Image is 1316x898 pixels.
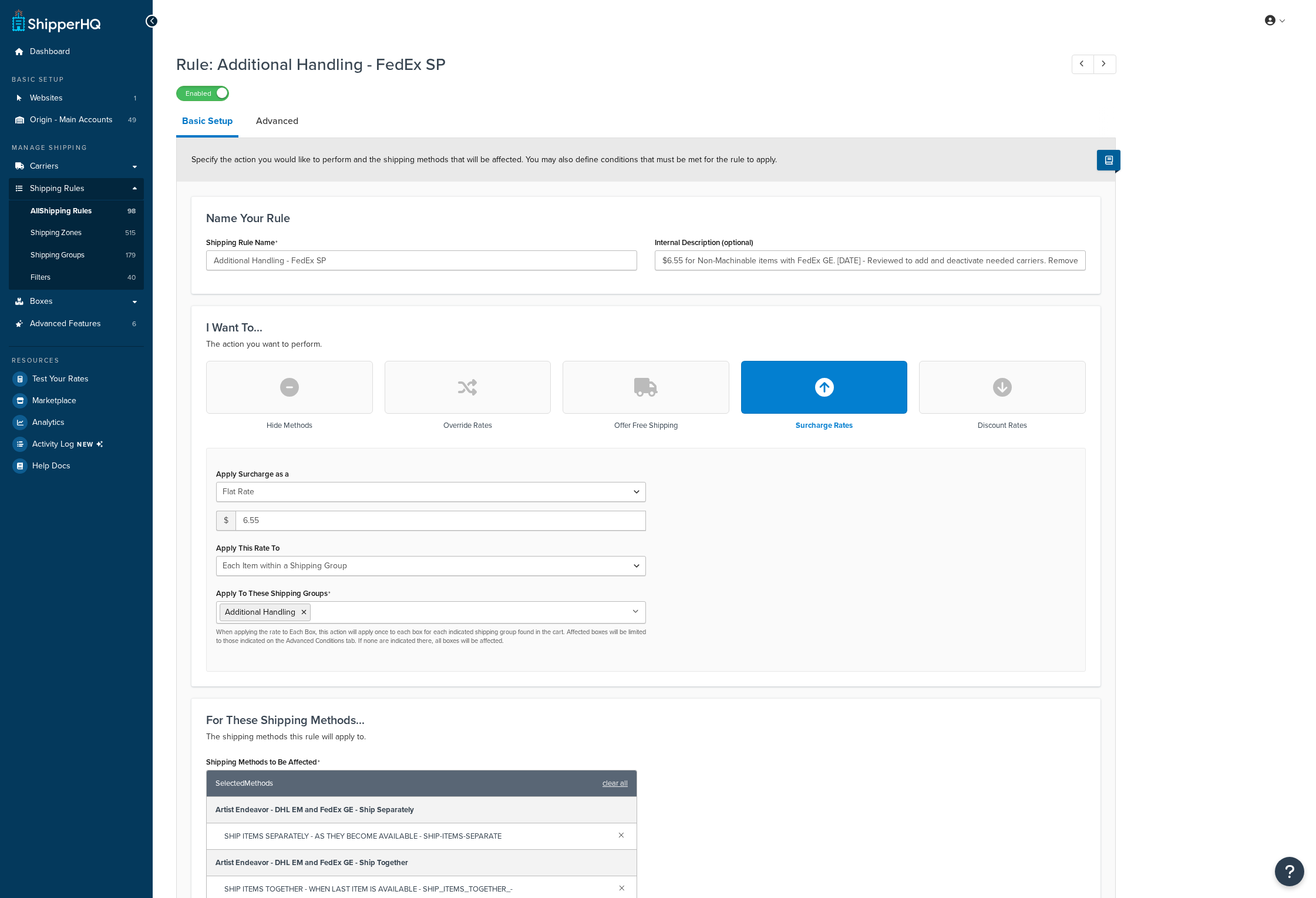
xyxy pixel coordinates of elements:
[9,356,144,366] div: Resources
[1097,150,1120,170] button: Show Help Docs
[9,434,144,455] a: Activity LogNEW
[9,267,144,289] li: Filters
[9,368,144,390] a: Test Your Rates
[191,153,777,166] span: Specify the action you would like to perform and the shipping methods that will be affected. You ...
[206,758,320,767] label: Shipping Methods to Be Affected
[9,222,144,244] li: Shipping Zones
[603,775,628,792] a: clear all
[206,730,1086,744] p: The shipping methods this rule will apply to.
[125,228,136,238] span: 515
[9,41,144,63] a: Dashboard
[177,86,228,100] label: Enabled
[206,713,1086,726] h3: For These Shipping Methods...
[9,88,144,109] li: Websites
[9,109,144,131] a: Origin - Main Accounts49
[127,206,136,216] span: 98
[32,461,70,471] span: Help Docs
[9,244,144,266] li: Shipping Groups
[216,544,280,552] label: Apply This Rate To
[127,273,136,283] span: 40
[207,850,637,876] div: Artist Endeavor - DHL EM and FedEx GE - Ship Together
[30,297,53,307] span: Boxes
[978,421,1027,430] h3: Discount Rates
[267,421,312,430] h3: Hide Methods
[9,390,144,411] a: Marketplace
[31,273,51,283] span: Filters
[1275,857,1304,886] button: Open Resource Center
[9,434,144,455] li: [object Object]
[32,374,89,384] span: Test Your Rates
[216,511,235,531] span: $
[9,455,144,477] a: Help Docs
[126,250,136,260] span: 179
[32,437,108,452] span: Activity Log
[31,206,92,216] span: All Shipping Rules
[32,396,76,406] span: Marketplace
[1072,55,1095,74] a: Previous Record
[250,107,304,135] a: Advanced
[30,319,101,329] span: Advanced Features
[30,93,63,103] span: Websites
[216,589,331,598] label: Apply To These Shipping Groups
[225,606,295,618] span: Additional Handling
[9,75,144,85] div: Basic Setup
[9,313,144,335] li: Advanced Features
[31,250,85,260] span: Shipping Groups
[132,319,136,329] span: 6
[9,109,144,131] li: Origin - Main Accounts
[206,337,1086,351] p: The action you want to perform.
[9,267,144,289] a: Filters40
[9,291,144,313] a: Boxes
[9,412,144,433] a: Analytics
[9,178,144,290] li: Shipping Rules
[30,184,85,194] span: Shipping Rules
[216,775,597,792] span: Selected Methods
[9,156,144,177] a: Carriers
[207,797,637,823] div: Artist Endeavor - DHL EM and FedEx GE - Ship Separately
[614,421,678,430] h3: Offer Free Shipping
[128,115,136,125] span: 49
[1093,55,1116,74] a: Next Record
[9,88,144,109] a: Websites1
[216,628,646,646] p: When applying the rate to Each Box, this action will apply once to each box for each indicated sh...
[176,53,1050,76] h1: Rule: Additional Handling - FedEx SP
[206,238,278,247] label: Shipping Rule Name
[796,421,853,430] h3: Surcharge Rates
[77,440,108,449] span: NEW
[216,470,289,478] label: Apply Surcharge as a
[9,313,144,335] a: Advanced Features6
[443,421,492,430] h3: Override Rates
[176,107,238,138] a: Basic Setup
[206,321,1086,334] h3: I Want To...
[31,228,82,238] span: Shipping Zones
[134,93,136,103] span: 1
[32,418,65,428] span: Analytics
[9,143,144,153] div: Manage Shipping
[9,222,144,244] a: Shipping Zones515
[30,115,113,125] span: Origin - Main Accounts
[655,238,753,247] label: Internal Description (optional)
[9,200,144,222] a: AllShipping Rules98
[30,162,59,172] span: Carriers
[30,47,70,57] span: Dashboard
[9,178,144,200] a: Shipping Rules
[224,828,609,845] span: SHIP ITEMS SEPARATELY - AS THEY BECOME AVAILABLE - SHIP-ITEMS-SEPARATE
[206,212,1086,224] h3: Name Your Rule
[9,244,144,266] a: Shipping Groups179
